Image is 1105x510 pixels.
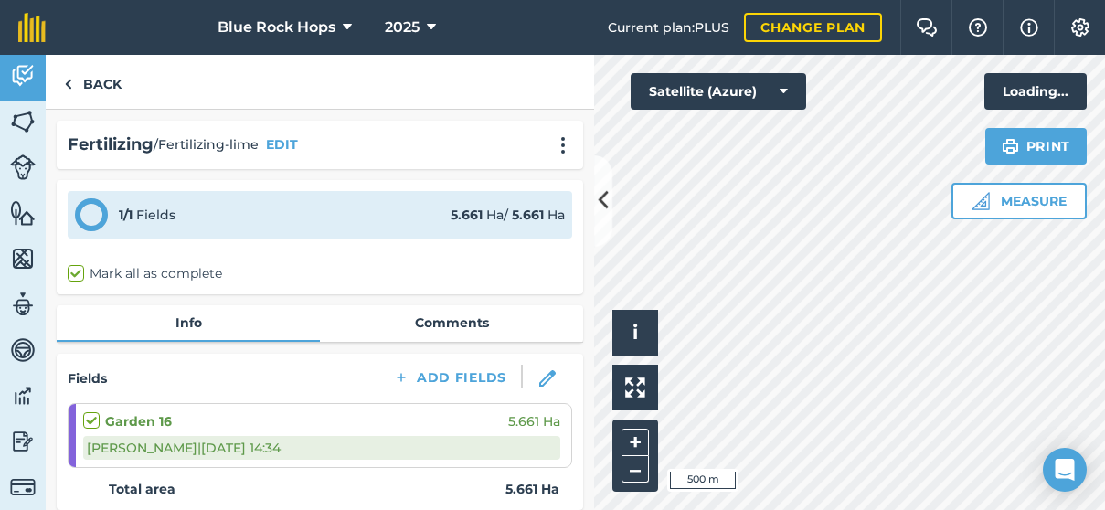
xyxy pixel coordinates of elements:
img: svg+xml;base64,PD94bWwgdmVyc2lvbj0iMS4wIiBlbmNvZGluZz0idXRmLTgiPz4KPCEtLSBHZW5lcmF0b3I6IEFkb2JlIE... [10,154,36,180]
img: svg+xml;base64,PHN2ZyB4bWxucz0iaHR0cDovL3d3dy53My5vcmcvMjAwMC9zdmciIHdpZHRoPSIxOSIgaGVpZ2h0PSIyNC... [1002,135,1019,157]
a: Back [46,55,140,109]
img: svg+xml;base64,PHN2ZyB4bWxucz0iaHR0cDovL3d3dy53My5vcmcvMjAwMC9zdmciIHdpZHRoPSI5IiBoZWlnaHQ9IjI0Ii... [64,73,72,95]
a: Info [57,305,320,340]
img: svg+xml;base64,PD94bWwgdmVyc2lvbj0iMS4wIiBlbmNvZGluZz0idXRmLTgiPz4KPCEtLSBHZW5lcmF0b3I6IEFkb2JlIE... [10,474,36,500]
div: [PERSON_NAME] | [DATE] 14:34 [83,436,560,460]
button: i [612,310,658,356]
img: Two speech bubbles overlapping with the left bubble in the forefront [916,18,938,37]
span: i [632,321,638,344]
button: Add Fields [378,365,521,390]
span: 5.661 Ha [508,411,560,431]
img: svg+xml;base64,PHN2ZyB4bWxucz0iaHR0cDovL3d3dy53My5vcmcvMjAwMC9zdmciIHdpZHRoPSIyMCIgaGVpZ2h0PSIyNC... [552,136,574,154]
button: Print [985,128,1088,165]
span: / Fertilizing-lime [154,134,259,154]
img: svg+xml;base64,PHN2ZyB4bWxucz0iaHR0cDovL3d3dy53My5vcmcvMjAwMC9zdmciIHdpZHRoPSI1NiIgaGVpZ2h0PSI2MC... [10,199,36,227]
label: Mark all as complete [68,264,222,283]
img: svg+xml;base64,PD94bWwgdmVyc2lvbj0iMS4wIiBlbmNvZGluZz0idXRmLTgiPz4KPCEtLSBHZW5lcmF0b3I6IEFkb2JlIE... [10,382,36,409]
h4: Fields [68,368,107,388]
div: Loading... [984,73,1087,110]
img: svg+xml;base64,PD94bWwgdmVyc2lvbj0iMS4wIiBlbmNvZGluZz0idXRmLTgiPz4KPCEtLSBHZW5lcmF0b3I6IEFkb2JlIE... [10,291,36,318]
strong: 5.661 [512,207,544,223]
strong: 5.661 [451,207,483,223]
img: Ruler icon [972,192,990,210]
img: A cog icon [1069,18,1091,37]
img: fieldmargin Logo [18,13,46,42]
img: svg+xml;base64,PD94bWwgdmVyc2lvbj0iMS4wIiBlbmNvZGluZz0idXRmLTgiPz4KPCEtLSBHZW5lcmF0b3I6IEFkb2JlIE... [10,336,36,364]
div: Open Intercom Messenger [1043,448,1087,492]
div: Fields [119,205,175,225]
span: Blue Rock Hops [218,16,335,38]
span: Current plan : PLUS [608,17,729,37]
img: svg+xml;base64,PD94bWwgdmVyc2lvbj0iMS4wIiBlbmNvZGluZz0idXRmLTgiPz4KPCEtLSBHZW5lcmF0b3I6IEFkb2JlIE... [10,62,36,90]
strong: Total area [109,479,175,499]
h2: Fertilizing [68,132,154,158]
strong: Garden 16 [105,411,172,431]
img: svg+xml;base64,PHN2ZyB4bWxucz0iaHR0cDovL3d3dy53My5vcmcvMjAwMC9zdmciIHdpZHRoPSI1NiIgaGVpZ2h0PSI2MC... [10,108,36,135]
button: – [622,456,649,483]
span: 2025 [385,16,420,38]
button: Satellite (Azure) [631,73,806,110]
img: svg+xml;base64,PD94bWwgdmVyc2lvbj0iMS4wIiBlbmNvZGluZz0idXRmLTgiPz4KPCEtLSBHZW5lcmF0b3I6IEFkb2JlIE... [10,428,36,455]
img: A question mark icon [967,18,989,37]
button: + [622,429,649,456]
img: svg+xml;base64,PHN2ZyB3aWR0aD0iMTgiIGhlaWdodD0iMTgiIHZpZXdCb3g9IjAgMCAxOCAxOCIgZmlsbD0ibm9uZSIgeG... [539,370,556,387]
strong: 1 / 1 [119,207,133,223]
strong: 5.661 Ha [505,479,559,499]
img: svg+xml;base64,PHN2ZyB4bWxucz0iaHR0cDovL3d3dy53My5vcmcvMjAwMC9zdmciIHdpZHRoPSIxNyIgaGVpZ2h0PSIxNy... [1020,16,1038,38]
a: Comments [320,305,583,340]
a: Change plan [744,13,882,42]
button: Measure [951,183,1087,219]
img: Four arrows, one pointing top left, one top right, one bottom right and the last bottom left [625,377,645,398]
img: svg+xml;base64,PHN2ZyB4bWxucz0iaHR0cDovL3d3dy53My5vcmcvMjAwMC9zdmciIHdpZHRoPSI1NiIgaGVpZ2h0PSI2MC... [10,245,36,272]
div: Ha / Ha [451,205,565,225]
button: EDIT [266,134,298,154]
